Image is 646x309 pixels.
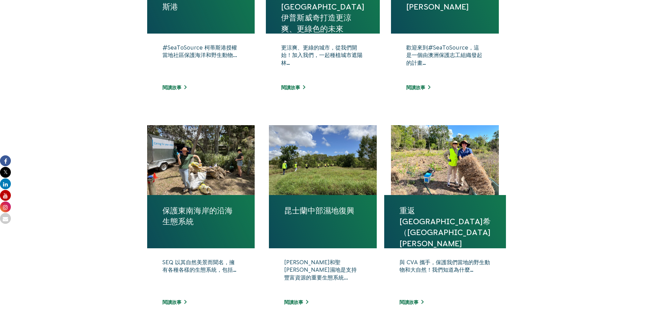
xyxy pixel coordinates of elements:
[284,259,357,281] font: [PERSON_NAME]和聖[PERSON_NAME]濕地是支持豐富資源的重要生態系統...
[162,205,240,227] a: 保護東南海岸的沿海生態系統
[399,259,490,273] font: 與 CVA 攜手，保護我們當地的野生動物和大自然！我們知道為什麼…
[162,259,236,273] font: SEQ 以其自然美景而聞名，擁有各種各樣的生態系統，包括…
[284,205,361,216] a: 昆士蘭中部濕地復興
[284,206,354,215] font: 昆士蘭中部濕地復興
[162,300,187,305] a: 閱讀故事
[406,44,482,66] font: 歡迎來到#SeaToSource，這是一個由澳洲保護志工組織發起的計畫…
[162,44,237,58] font: #SeaToSource 柯蒂斯港授權當地社區保護海洋和野生動物...
[281,44,363,66] font: 更涼爽、更綠的城市，從我們開始！加入我們，一起種植城市遮陽林…
[399,300,418,305] font: 閱讀故事
[284,300,303,305] font: 閱讀故事
[284,300,308,305] a: 閱讀故事
[162,300,181,305] font: 閱讀故事
[406,85,430,90] a: 閱讀故事
[162,85,181,90] font: 閱讀故事
[162,85,187,90] a: 閱讀故事
[406,85,425,90] font: 閱讀故事
[399,300,424,305] a: 閱讀故事
[281,85,300,90] font: 閱讀故事
[399,205,491,271] a: 重返[GEOGRAPHIC_DATA]希（[GEOGRAPHIC_DATA][PERSON_NAME][GEOGRAPHIC_DATA][PERSON_NAME]）
[281,85,305,90] a: 閱讀故事
[162,206,233,226] font: 保護東南海岸的沿海生態系統
[399,206,491,270] font: 重返[GEOGRAPHIC_DATA]希（[GEOGRAPHIC_DATA][PERSON_NAME][GEOGRAPHIC_DATA][PERSON_NAME]）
